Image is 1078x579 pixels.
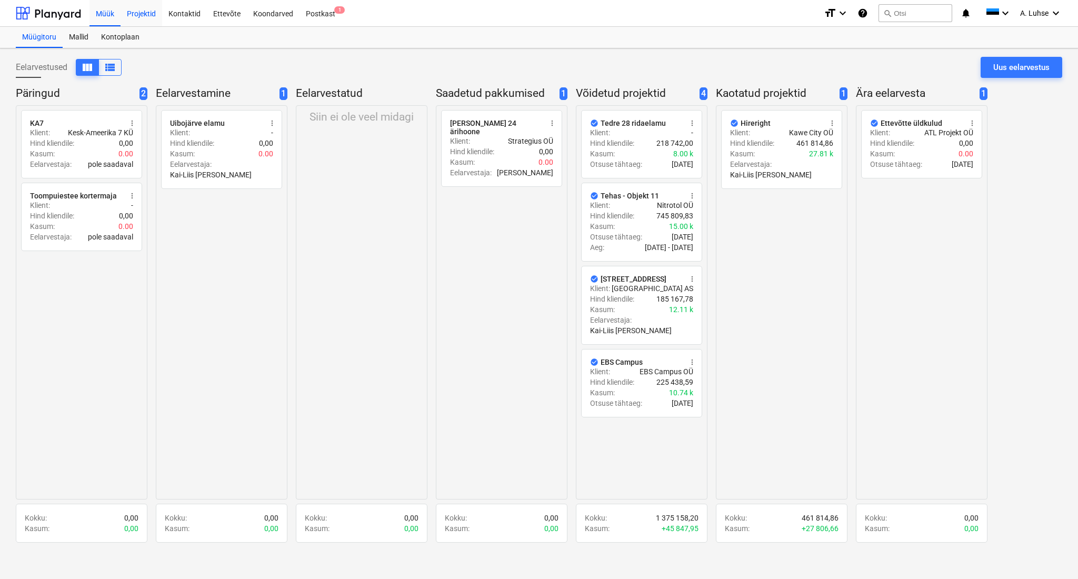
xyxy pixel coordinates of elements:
p: Klient : [30,127,50,138]
span: more_vert [968,119,976,127]
p: - [271,127,273,138]
p: Kokku : [865,513,887,523]
p: 8.00 k [673,148,693,159]
p: Kokku : [165,513,187,523]
p: 0,00 [404,513,418,523]
p: [DATE] [952,159,973,169]
p: Kasum : [25,523,49,534]
span: A. Luhse [1020,9,1049,17]
div: Tedre 28 ridaelamu [601,119,666,127]
p: Võidetud projektid [576,86,695,101]
p: Kai-Liis [PERSON_NAME] [590,325,672,336]
p: Otsuse tähtaeg : [590,232,642,242]
span: 1 [334,6,345,14]
p: Kasum : [870,148,895,159]
p: [GEOGRAPHIC_DATA] AS [612,283,693,294]
span: more_vert [128,192,136,200]
p: Eelarvestaja : [450,167,492,178]
span: Märgi kui tegemata [870,119,879,127]
div: Ettevõtte üldkulud [881,119,942,127]
p: 0,00 [119,211,133,221]
p: Kokku : [25,513,47,523]
p: 185 167,78 [656,294,693,304]
p: Kai-Liis [PERSON_NAME] [730,169,812,180]
span: Kuva veergudena [104,61,116,74]
div: KA7 [30,119,44,127]
span: Kuva veergudena [81,61,94,74]
p: 0.00 [118,221,133,232]
p: Kasum : [170,148,195,159]
span: Märgi kui tegemata [590,119,598,127]
p: - [131,200,133,211]
span: Märgi kui tegemata [590,192,598,200]
div: Uibojärve elamu [170,119,225,127]
p: pole saadaval [88,232,133,242]
p: Kasum : [865,523,890,534]
span: more_vert [688,358,696,366]
p: 0,00 [539,146,553,157]
p: 0,00 [264,513,278,523]
p: Kokku : [305,513,327,523]
p: 0.00 [258,148,273,159]
p: + 27 806,66 [802,523,839,534]
p: 0,00 [544,513,558,523]
p: EBS Campus OÜ [640,366,693,377]
p: Kasum : [445,523,470,534]
p: Nitrotol OÜ [657,200,693,211]
p: 225 438,59 [656,377,693,387]
p: Kai-Liis [PERSON_NAME] [170,169,252,180]
p: 0,00 [404,523,418,534]
span: 2 [139,87,147,101]
p: Kasum : [590,304,615,315]
p: 0,00 [124,513,138,523]
p: Eelarvestatud [296,86,423,101]
p: [PERSON_NAME] [497,167,553,178]
p: Kokku : [585,513,607,523]
i: notifications [961,7,971,19]
p: Klient : [450,136,470,146]
p: Otsuse tähtaeg : [590,398,642,408]
p: Eelarvestamine [156,86,275,101]
p: 0.00 [959,148,973,159]
p: Otsuse tähtaeg : [870,159,922,169]
span: more_vert [688,119,696,127]
p: Klient : [30,200,50,211]
span: Märgi kui tegemata [590,275,598,283]
p: Kasum : [450,157,475,167]
p: 0,00 [259,138,273,148]
div: [PERSON_NAME] 24 ärihoone [450,119,542,136]
p: ATL Projekt OÜ [924,127,973,138]
p: Klient : [870,127,890,138]
p: 0,00 [959,138,973,148]
p: Kesk-Ameerika 7 KÜ [68,127,133,138]
span: more_vert [688,275,696,283]
div: Tehas - Objekt 11 [601,192,659,200]
p: 0,00 [964,513,979,523]
div: Müügitoru [16,27,63,48]
span: more_vert [548,119,556,127]
p: Klient : [590,127,610,138]
p: 461 814,86 [802,513,839,523]
p: Eelarvestaja : [590,315,632,325]
p: 27.81 k [809,148,833,159]
i: keyboard_arrow_down [1050,7,1062,19]
p: 10.74 k [669,387,693,398]
p: Kasum : [725,523,750,534]
span: 1 [840,87,847,101]
p: Kasum : [30,148,55,159]
span: 1 [280,87,287,101]
a: Mallid [63,27,95,48]
p: Kaotatud projektid [716,86,835,101]
p: Kasum : [730,148,755,159]
p: Hind kliendile : [590,294,634,304]
span: Märgi kui tegemata [730,119,738,127]
p: Klient : [170,127,190,138]
iframe: Chat Widget [1025,528,1078,579]
a: Kontoplaan [95,27,146,48]
p: 0,00 [124,523,138,534]
p: Kasum : [305,523,330,534]
span: search [883,9,892,17]
p: Kokku : [445,513,467,523]
p: 1 375 158,20 [656,513,698,523]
